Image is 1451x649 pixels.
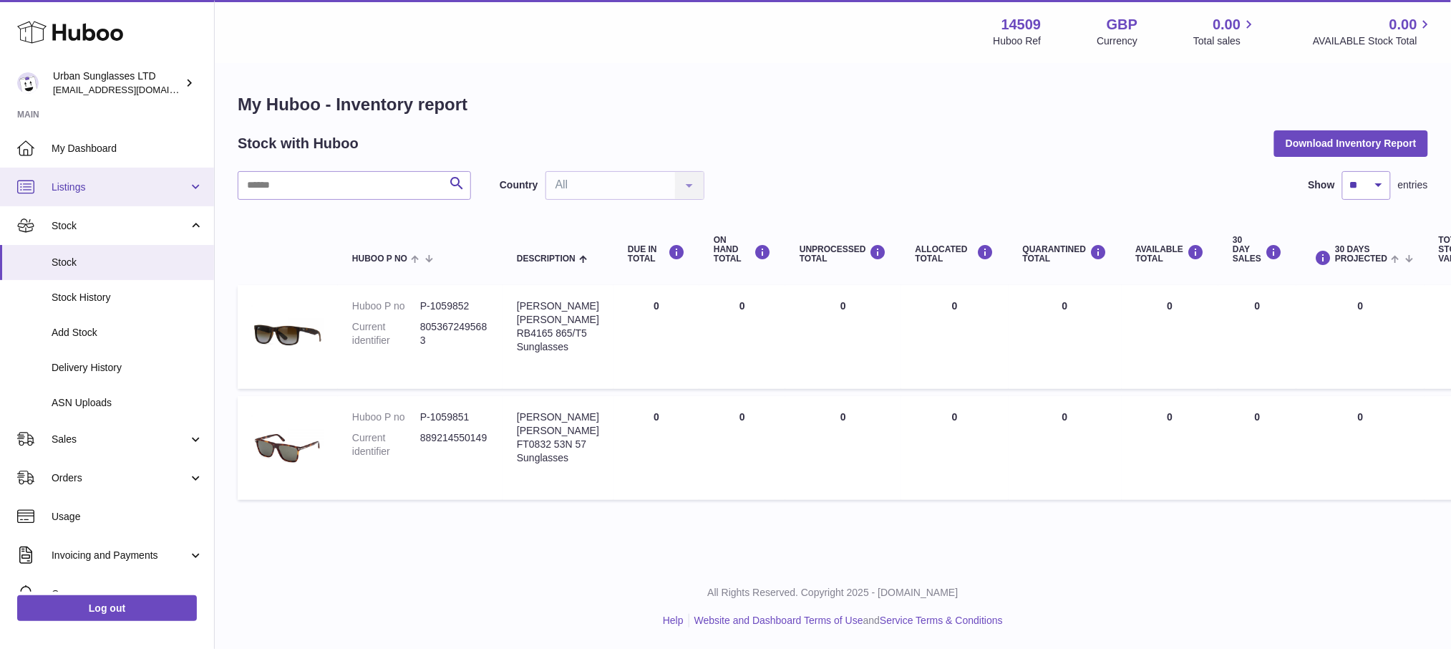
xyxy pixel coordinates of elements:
[901,396,1009,500] td: 0
[420,410,488,424] dd: P-1059851
[1296,285,1425,389] td: 0
[52,396,203,410] span: ASN Uploads
[52,291,203,304] span: Stock History
[699,396,785,500] td: 0
[1001,15,1042,34] strong: 14509
[17,595,197,621] a: Log out
[1122,396,1219,500] td: 0
[613,285,699,389] td: 0
[1274,130,1428,156] button: Download Inventory Report
[663,615,684,626] a: Help
[17,72,39,94] img: info@urbansunglasses.co.uk
[901,285,1009,389] td: 0
[352,299,420,313] dt: Huboo P no
[52,433,188,446] span: Sales
[699,285,785,389] td: 0
[628,244,685,264] div: DUE IN TOTAL
[420,431,488,458] dd: 889214550149
[880,615,1003,626] a: Service Terms & Conditions
[226,586,1440,600] p: All Rights Reserved. Copyright 2025 - [DOMAIN_NAME]
[352,431,420,458] dt: Current identifier
[238,93,1428,116] h1: My Huboo - Inventory report
[420,299,488,313] dd: P-1059852
[52,510,203,524] span: Usage
[420,320,488,347] dd: 8053672495683
[1193,34,1257,48] span: Total sales
[352,410,420,424] dt: Huboo P no
[1193,15,1257,48] a: 0.00 Total sales
[1213,15,1241,34] span: 0.00
[1296,396,1425,500] td: 0
[252,410,324,482] img: product image
[52,326,203,340] span: Add Stock
[1023,244,1107,264] div: QUARANTINED Total
[52,587,203,601] span: Cases
[1218,285,1296,389] td: 0
[694,615,863,626] a: Website and Dashboard Terms of Use
[52,142,203,155] span: My Dashboard
[1107,15,1137,34] strong: GBP
[1313,34,1434,48] span: AVAILABLE Stock Total
[1122,285,1219,389] td: 0
[517,254,576,264] span: Description
[1389,15,1417,34] span: 0.00
[517,299,599,354] div: [PERSON_NAME] [PERSON_NAME] RB4165 865/T5 Sunglasses
[517,410,599,465] div: [PERSON_NAME] [PERSON_NAME] FT0832 53N 57 Sunglasses
[52,256,203,269] span: Stock
[53,84,210,95] span: [EMAIL_ADDRESS][DOMAIN_NAME]
[1335,245,1387,264] span: 30 DAYS PROJECTED
[1218,396,1296,500] td: 0
[689,614,1003,628] li: and
[252,299,324,371] img: product image
[1062,300,1068,312] span: 0
[52,471,188,485] span: Orders
[1097,34,1138,48] div: Currency
[1309,178,1335,192] label: Show
[500,178,538,192] label: Country
[994,34,1042,48] div: Huboo Ref
[238,134,359,153] h2: Stock with Huboo
[714,236,771,264] div: ON HAND Total
[352,320,420,347] dt: Current identifier
[1398,178,1428,192] span: entries
[53,69,182,97] div: Urban Sunglasses LTD
[52,219,188,233] span: Stock
[52,549,188,562] span: Invoicing and Payments
[52,361,203,375] span: Delivery History
[785,396,901,500] td: 0
[916,244,994,264] div: ALLOCATED Total
[1233,236,1282,264] div: 30 DAY SALES
[785,285,901,389] td: 0
[1062,411,1068,423] span: 0
[1136,244,1205,264] div: AVAILABLE Total
[352,254,407,264] span: Huboo P no
[1313,15,1434,48] a: 0.00 AVAILABLE Stock Total
[613,396,699,500] td: 0
[52,181,188,194] span: Listings
[800,244,887,264] div: UNPROCESSED Total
